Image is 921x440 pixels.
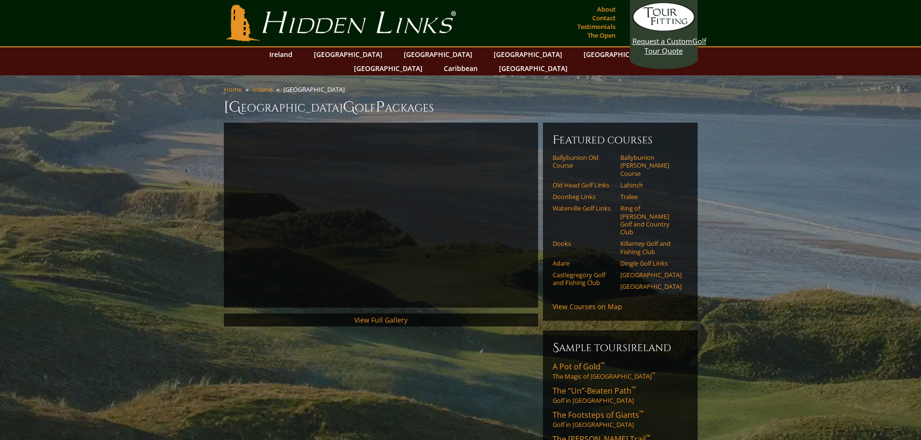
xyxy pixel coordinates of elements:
[309,47,387,61] a: [GEOGRAPHIC_DATA]
[553,340,688,355] h6: Sample ToursIreland
[652,371,655,378] sup: ™
[376,98,385,117] span: P
[553,410,688,429] a: The Footsteps of Giants™Golf in [GEOGRAPHIC_DATA]
[620,259,682,267] a: Dingle Golf Links
[252,85,273,94] a: Ireland
[553,240,614,247] a: Dooks
[553,193,614,200] a: Doonbeg Links
[620,271,682,279] a: [GEOGRAPHIC_DATA]
[343,98,355,117] span: G
[632,36,692,46] span: Request a Custom
[579,47,657,61] a: [GEOGRAPHIC_DATA]
[553,259,614,267] a: Adare
[620,204,682,236] a: Ring of [PERSON_NAME] Golf and Country Club
[224,98,698,117] h1: [GEOGRAPHIC_DATA] olf ackages
[585,28,618,42] a: The Open
[399,47,477,61] a: [GEOGRAPHIC_DATA]
[354,315,408,325] a: View Full Gallery
[620,193,682,200] a: Tralee
[264,47,297,61] a: Ireland
[553,154,614,170] a: Ballybunion Old Course
[553,361,605,372] span: A Pot of Gold
[553,271,614,287] a: Castlegregory Golf and Fishing Club
[620,240,682,255] a: Killarney Golf and Fishing Club
[553,385,688,405] a: The “Un”-Beaten Path™Golf in [GEOGRAPHIC_DATA]
[575,20,618,33] a: Testimonials
[553,302,622,311] a: View Courses on Map
[283,85,349,94] li: [GEOGRAPHIC_DATA]
[620,181,682,189] a: Lahinch
[553,361,688,381] a: A Pot of Gold™The Magic of [GEOGRAPHIC_DATA]™
[494,61,572,75] a: [GEOGRAPHIC_DATA]
[595,2,618,16] a: About
[439,61,482,75] a: Caribbean
[234,132,528,298] iframe: Sir-Nick-on-Southwest-Ireland
[590,11,618,25] a: Contact
[632,2,695,56] a: Request a CustomGolf Tour Quote
[600,360,605,369] sup: ™
[620,283,682,290] a: [GEOGRAPHIC_DATA]
[224,85,242,94] a: Home
[553,132,688,148] h6: Featured Courses
[553,410,643,420] span: The Footsteps of Giants
[553,181,614,189] a: Old Head Golf Links
[639,409,643,417] sup: ™
[349,61,427,75] a: [GEOGRAPHIC_DATA]
[489,47,567,61] a: [GEOGRAPHIC_DATA]
[631,384,636,393] sup: ™
[553,204,614,212] a: Waterville Golf Links
[620,154,682,177] a: Ballybunion [PERSON_NAME] Course
[553,385,636,396] span: The “Un”-Beaten Path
